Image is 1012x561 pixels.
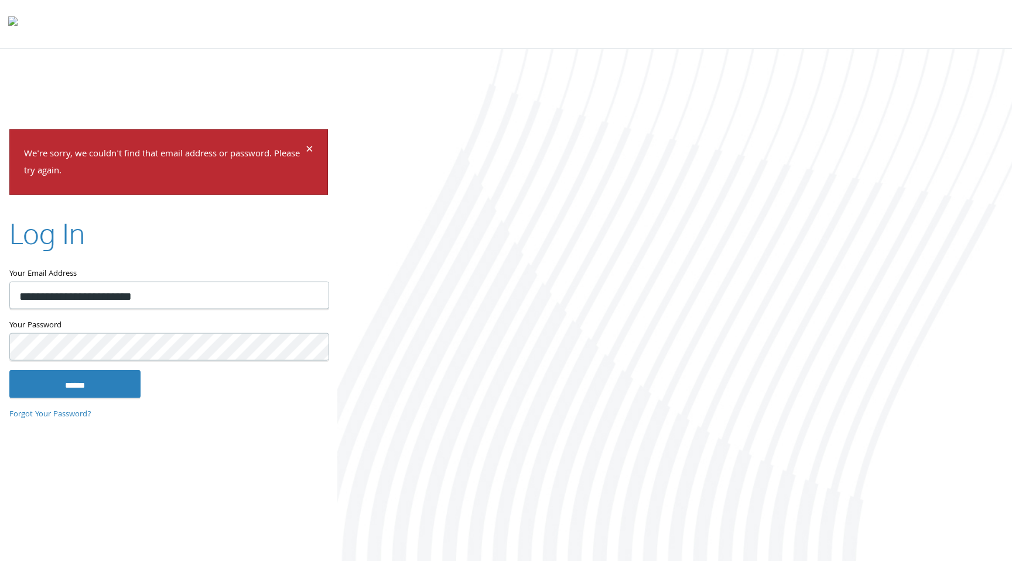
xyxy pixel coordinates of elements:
label: Your Password [9,318,328,333]
button: Dismiss alert [306,144,313,158]
a: Forgot Your Password? [9,408,91,421]
h2: Log In [9,213,85,252]
p: We're sorry, we couldn't find that email address or password. Please try again. [24,146,304,180]
span: × [306,139,313,162]
img: todyl-logo-dark.svg [8,12,18,36]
